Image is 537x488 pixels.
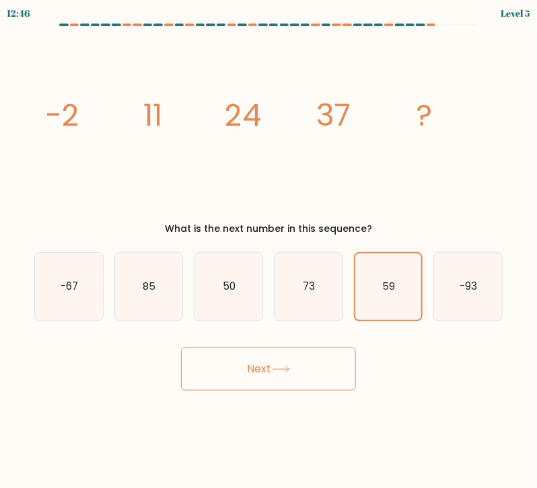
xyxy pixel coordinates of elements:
[316,94,351,136] tspan: 37
[143,94,162,136] tspan: 11
[501,6,530,20] div: Level 5
[223,279,236,293] text: 50
[42,222,495,236] div: What is the next number in this sequence?
[382,280,395,293] text: 59
[460,279,478,293] text: -93
[303,279,315,293] text: 73
[61,279,78,293] text: -67
[181,348,356,391] button: Next
[143,279,155,293] text: 85
[225,94,261,136] tspan: 24
[45,94,79,136] tspan: -2
[416,94,432,136] tspan: ?
[7,6,30,20] div: 12:46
